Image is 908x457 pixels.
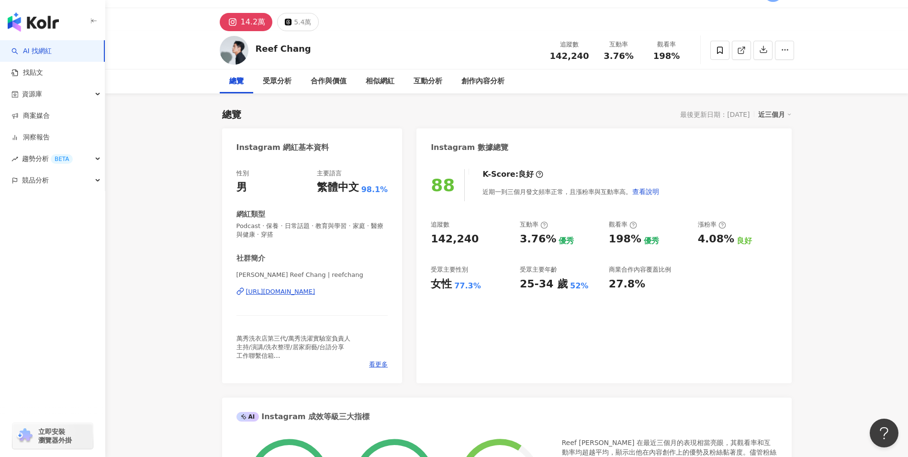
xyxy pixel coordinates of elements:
img: KOL Avatar [220,36,248,65]
div: 相似網紅 [366,76,394,87]
a: searchAI 找網紅 [11,46,52,56]
div: 良好 [737,236,752,246]
div: 追蹤數 [431,220,449,229]
span: [PERSON_NAME] Reef Chang | reefchang [236,271,388,279]
span: Podcast · 保養 · 日常話題 · 教育與學習 · 家庭 · 醫療與健康 · 穿搭 [236,222,388,239]
div: 合作與價值 [311,76,347,87]
button: 14.2萬 [220,13,273,31]
span: rise [11,156,18,162]
span: 看更多 [369,360,388,369]
iframe: Help Scout Beacon - Open [870,419,898,447]
span: 競品分析 [22,170,49,191]
div: 近期一到三個月發文頻率正常，且漲粉率與互動率高。 [482,182,660,201]
span: 98.1% [361,184,388,195]
div: 25-34 歲 [520,277,568,292]
span: 3.76% [604,51,633,61]
div: 5.4萬 [294,15,311,29]
div: 互動率 [601,40,637,49]
div: 商業合作內容覆蓋比例 [609,265,671,274]
div: 14.2萬 [241,15,266,29]
div: 198% [609,232,641,247]
div: 觀看率 [609,220,637,229]
button: 查看說明 [632,182,660,201]
div: 受眾分析 [263,76,291,87]
div: 優秀 [644,236,659,246]
div: K-Score : [482,169,543,180]
div: 創作內容分析 [461,76,504,87]
div: Instagram 成效等級三大指標 [236,411,370,422]
a: [URL][DOMAIN_NAME] [236,287,388,296]
span: 142,240 [550,51,589,61]
div: 4.08% [698,232,734,247]
div: BETA [51,154,73,164]
span: 查看說明 [632,188,659,195]
div: 觀看率 [649,40,685,49]
img: logo [8,12,59,32]
div: 性別 [236,169,249,178]
div: 社群簡介 [236,253,265,263]
div: 網紅類型 [236,209,265,219]
div: 27.8% [609,277,645,292]
div: 總覽 [229,76,244,87]
div: AI [236,412,259,422]
div: 142,240 [431,232,479,247]
div: 互動分析 [414,76,442,87]
button: 5.4萬 [277,13,319,31]
div: 優秀 [559,236,574,246]
a: 商案媒合 [11,111,50,121]
div: 男 [236,180,247,195]
div: 主要語言 [317,169,342,178]
div: 77.3% [454,281,481,291]
div: 漲粉率 [698,220,726,229]
div: [URL][DOMAIN_NAME] [246,287,315,296]
span: 趨勢分析 [22,148,73,170]
div: 總覽 [222,108,241,121]
div: 受眾主要性別 [431,265,468,274]
a: 洞察報告 [11,133,50,142]
span: 198% [653,51,680,61]
div: 88 [431,175,455,195]
span: 萬秀洗衣店第三代/萬秀洗濯實驗室負責人 主持/演講/洗衣整理/居家廚藝/台語分享 工作聯繫信箱 📪 [EMAIL_ADDRESS][DOMAIN_NAME] @wantshowasyoung /... [236,335,355,377]
div: 52% [570,281,588,291]
a: chrome extension立即安裝 瀏覽器外掛 [12,423,93,449]
div: Reef Chang [256,43,311,55]
span: 資源庫 [22,83,42,105]
div: 追蹤數 [550,40,589,49]
div: 3.76% [520,232,556,247]
img: chrome extension [15,428,34,444]
div: 互動率 [520,220,548,229]
div: 近三個月 [758,108,792,121]
div: Instagram 數據總覽 [431,142,508,153]
div: 女性 [431,277,452,292]
div: 良好 [518,169,534,180]
div: 繁體中文 [317,180,359,195]
a: 找貼文 [11,68,43,78]
div: Instagram 網紅基本資料 [236,142,329,153]
span: 立即安裝 瀏覽器外掛 [38,427,72,445]
div: 最後更新日期：[DATE] [680,111,750,118]
div: 受眾主要年齡 [520,265,557,274]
